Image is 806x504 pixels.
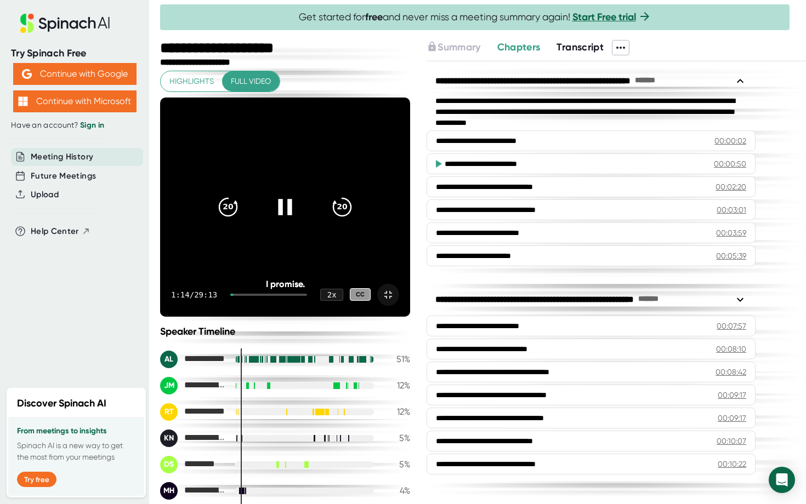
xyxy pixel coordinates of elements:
[718,413,746,423] div: 00:09:17
[160,325,410,337] div: Speaker Timeline
[320,289,343,301] div: 2 x
[31,225,79,238] span: Help Center
[383,485,410,496] div: 4 %
[160,429,226,447] div: Karen Narayan
[160,429,178,447] div: KN
[716,366,746,377] div: 00:08:42
[160,482,226,500] div: Melanie Hamer
[714,135,746,146] div: 00:00:02
[383,380,410,391] div: 12 %
[557,40,604,55] button: Transcript
[365,11,383,23] b: free
[427,40,480,55] button: Summary
[31,170,96,182] button: Future Meetings
[438,41,480,53] span: Summary
[383,459,410,469] div: 5 %
[160,351,226,368] div: Aimee Larose
[383,433,410,443] div: 5 %
[716,250,746,261] div: 00:05:39
[13,90,137,112] button: Continue with Microsoft
[769,467,795,493] div: Open Intercom Messenger
[718,390,746,400] div: 00:09:17
[222,71,280,91] button: Full video
[160,403,226,421] div: Ron Tomizawa
[13,63,137,85] button: Continue with Google
[160,482,178,500] div: MH
[717,436,746,446] div: 00:10:07
[383,354,410,364] div: 51 %
[31,225,90,238] button: Help Center
[714,158,746,169] div: 00:00:50
[427,40,497,55] div: Upgrade to access
[185,279,385,289] div: I promise.
[160,377,178,394] div: JM
[17,440,135,463] p: Spinach AI is a new way to get the most from your meetings
[31,151,93,163] button: Meeting History
[716,181,746,192] div: 00:02:20
[497,40,541,55] button: Chapters
[171,290,217,299] div: 1:14 / 29:13
[17,427,135,436] h3: From meetings to insights
[160,456,178,473] div: DS
[17,396,106,411] h2: Discover Spinach AI
[718,459,746,469] div: 00:10:22
[22,69,32,79] img: Aehbyd4JwY73AAAAAElFTkSuQmCC
[31,188,59,201] button: Upload
[350,288,371,301] div: CC
[17,472,56,487] button: Try free
[716,343,746,354] div: 00:08:10
[497,41,541,53] span: Chapters
[160,377,226,394] div: Jesus Morales
[160,456,226,473] div: Doug Shaw
[717,320,746,331] div: 00:07:57
[383,406,410,417] div: 12 %
[231,75,271,88] span: Full video
[299,11,651,24] span: Get started for and never miss a meeting summary again!
[11,47,138,60] div: Try Spinach Free
[11,121,138,130] div: Have an account?
[572,11,636,23] a: Start Free trial
[717,204,746,215] div: 00:03:01
[160,403,178,421] div: RT
[169,75,214,88] span: Highlights
[160,351,178,368] div: AL
[557,41,604,53] span: Transcript
[161,71,223,91] button: Highlights
[716,227,746,238] div: 00:03:59
[80,121,104,130] a: Sign in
